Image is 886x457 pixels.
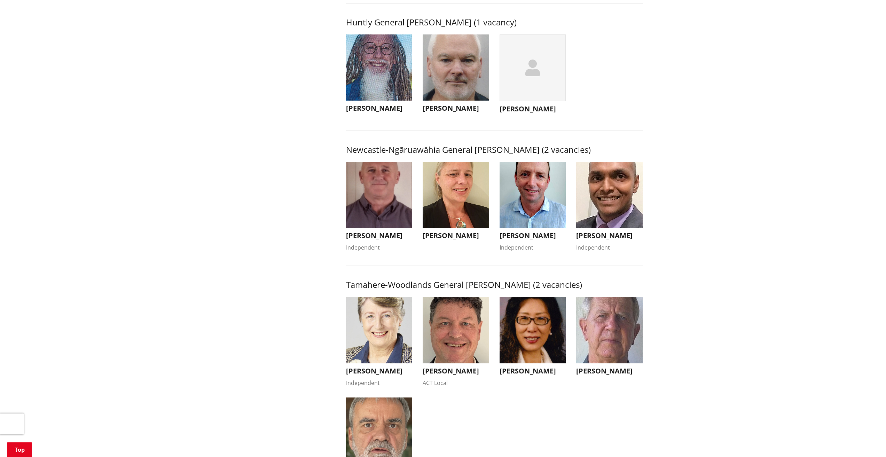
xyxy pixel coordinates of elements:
[500,162,566,228] img: WO-W-NN__COOMBES_G__VDnCw
[423,34,489,116] button: [PERSON_NAME]
[576,162,643,228] img: WO-W-NN__SUDHAN_G__tXp8d
[346,367,413,375] h3: [PERSON_NAME]
[346,280,643,290] h3: Tamahere-Woodlands General [PERSON_NAME] (2 vacancies)
[423,379,489,387] div: ACT Local
[576,297,643,379] button: [PERSON_NAME]
[423,34,489,101] img: WO-W-HU__CRESSWELL_M__H4V6W
[576,231,643,240] h3: [PERSON_NAME]
[346,231,413,240] h3: [PERSON_NAME]
[423,231,489,240] h3: [PERSON_NAME]
[576,297,643,363] img: WO-W-TW__KEIR_M__PTTJq
[7,442,32,457] a: Top
[500,231,566,240] h3: [PERSON_NAME]
[423,162,489,244] button: [PERSON_NAME]
[854,428,879,453] iframe: Messenger Launcher
[423,367,489,375] h3: [PERSON_NAME]
[346,34,413,116] button: [PERSON_NAME]
[500,297,566,379] button: [PERSON_NAME]
[346,34,413,101] img: WO-W-HU__WHYTE_D__s4xF2
[423,297,489,363] img: WO-W-TW__MAYALL_P__FmHcs
[423,162,489,228] img: WO-W-NN__FIRTH_D__FVQcs
[423,297,489,387] button: [PERSON_NAME] ACT Local
[500,105,566,113] h3: [PERSON_NAME]
[346,145,643,155] h3: Newcastle-Ngāruawāhia General [PERSON_NAME] (2 vacancies)
[576,243,643,252] div: Independent
[346,243,413,252] div: Independent
[346,162,413,228] img: WO-W-NN__PATTERSON_E__ERz4j
[500,162,566,252] button: [PERSON_NAME] Independent
[346,297,413,363] img: WO-W-TW__BEAVIS_C__FeNcs
[576,162,643,252] button: [PERSON_NAME] Independent
[423,104,489,112] h3: [PERSON_NAME]
[500,34,566,117] button: [PERSON_NAME]
[500,367,566,375] h3: [PERSON_NAME]
[500,297,566,363] img: WO-W-TW__CAO-OULTON_A__x5kpv
[576,367,643,375] h3: [PERSON_NAME]
[346,379,413,387] div: Independent
[500,243,566,252] div: Independent
[346,17,643,27] h3: Huntly General [PERSON_NAME] (1 vacancy)
[346,162,413,252] button: [PERSON_NAME] Independent
[346,297,413,387] button: [PERSON_NAME] Independent
[346,104,413,112] h3: [PERSON_NAME]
